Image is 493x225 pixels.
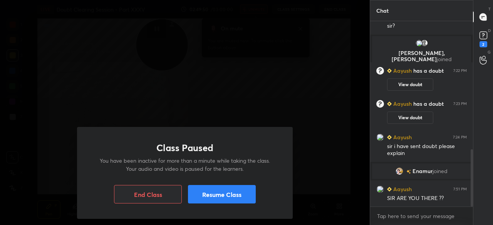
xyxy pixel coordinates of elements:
[392,100,412,107] h6: Aayush
[415,39,423,47] img: 3
[188,185,256,203] button: Resume Class
[480,41,487,47] div: 2
[396,167,403,175] img: b40b44564a5747369ffeda152dd19e1a.jpg
[453,68,467,73] div: 7:22 PM
[387,22,467,30] div: sir?
[376,133,384,141] img: 3
[387,100,392,107] img: Learner_Badge_beginner_1_8b307cf2a0.svg
[453,102,467,106] div: 7:23 PM
[421,39,428,47] img: default.png
[488,49,491,55] p: G
[387,112,433,124] button: View doubt
[488,28,491,33] p: D
[392,133,412,141] h6: Aayush
[387,143,467,157] div: sir i have sent doubt please explain
[437,55,452,63] span: joined
[453,135,467,140] div: 7:24 PM
[387,78,433,91] button: View doubt
[453,187,467,192] div: 7:51 PM
[413,168,433,174] span: Enamur
[376,185,384,193] img: 3
[392,185,412,193] h6: Aayush
[370,21,473,207] div: grid
[114,185,182,203] button: End Class
[96,157,274,173] p: You have been inactive for more than a minute while taking the class. Your audio and video is pau...
[412,100,444,107] span: has a doubt
[412,67,444,74] span: has a doubt
[392,67,412,74] h6: Aayush
[387,135,392,140] img: Learner_Badge_beginner_1_8b307cf2a0.svg
[377,50,466,62] p: [PERSON_NAME], [PERSON_NAME]
[387,187,392,192] img: Learner_Badge_beginner_1_8b307cf2a0.svg
[406,170,411,174] img: no-rating-badge.077c3623.svg
[387,67,392,74] img: Learner_Badge_beginner_1_8b307cf2a0.svg
[433,168,448,174] span: joined
[370,0,395,21] p: Chat
[488,6,491,12] p: T
[156,142,213,153] h1: Class Paused
[387,195,467,202] div: SIR ARE YOU THERE ??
